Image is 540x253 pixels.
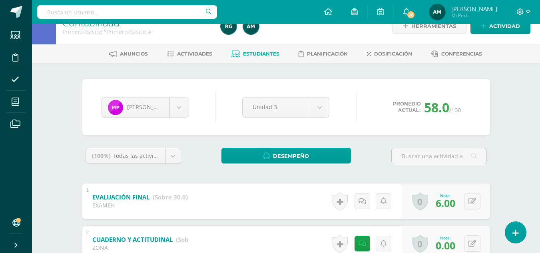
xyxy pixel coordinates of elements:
img: a2a3b5ef1a4da2f3d937b044e04cf9c3.png [108,100,123,115]
span: 0.00 [436,239,455,252]
span: (100%) [92,152,111,159]
a: Planificación [299,48,348,60]
span: Actividad [489,19,520,34]
span: Unidad 3 [253,98,300,116]
span: 6.00 [436,196,455,210]
span: 28 [406,10,415,19]
span: /100 [449,106,461,114]
a: Desempeño [221,148,351,163]
a: Anuncios [109,48,148,60]
img: 09ff674d68efe52c25f03c97fc906881.png [243,18,259,34]
span: Estudiantes [243,51,279,57]
span: Conferencias [441,51,482,57]
a: Dosificación [367,48,412,60]
div: ZONA [92,244,188,251]
span: Planificación [307,51,348,57]
a: Actividad [470,18,530,34]
a: (100%)Todas las actividades de esta unidad [86,148,181,163]
a: CUADERNO Y ACTITUDINAL (Sobre 10.0) [92,233,211,246]
a: EVALUACIÓN FINAL (Sobre 30.0) [92,191,188,204]
span: Actividades [177,51,212,57]
a: Estudiantes [231,48,279,60]
span: Herramientas [411,19,456,34]
div: Nota: [436,193,455,198]
div: Primero Básico 'Primero Básico A' [62,28,211,36]
a: [PERSON_NAME] [102,98,189,117]
input: Buscar una actividad aquí... [392,148,486,164]
div: EXAMEN [92,201,188,209]
img: e044b199acd34bf570a575bac584e1d1.png [221,18,237,34]
input: Busca un usuario... [37,5,217,19]
a: Herramientas [393,18,466,34]
span: Promedio actual: [393,101,421,114]
img: 09ff674d68efe52c25f03c97fc906881.png [429,4,445,20]
div: Nota: [436,235,455,241]
a: 0 [412,235,428,253]
span: Todas las actividades de esta unidad [113,152,212,159]
a: 0 [412,192,428,211]
span: [PERSON_NAME] [127,103,172,111]
a: Unidad 3 [243,98,329,117]
span: Desempeño [273,149,309,163]
a: Conferencias [431,48,482,60]
span: 58.0 [424,99,449,116]
span: [PERSON_NAME] [451,5,497,13]
strong: (Sobre 10.0) [176,235,211,243]
span: Anuncios [120,51,148,57]
b: CUADERNO Y ACTITUDINAL [92,235,173,243]
span: Dosificación [374,51,412,57]
a: Actividades [167,48,212,60]
span: Mi Perfil [451,12,497,19]
b: EVALUACIÓN FINAL [92,193,149,201]
strong: (Sobre 30.0) [153,193,188,201]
